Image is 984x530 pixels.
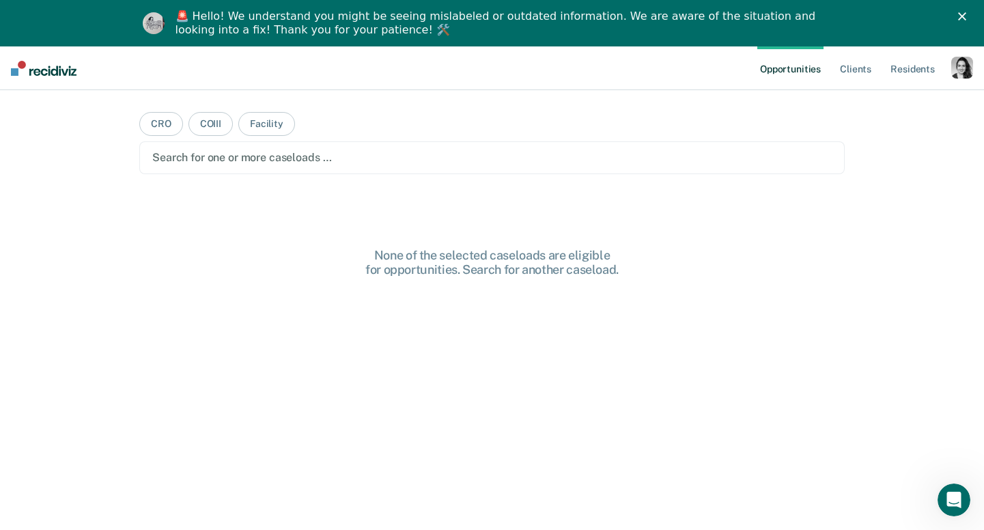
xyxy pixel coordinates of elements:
img: Recidiviz [11,61,76,76]
a: Residents [888,46,938,90]
button: Facility [238,112,295,136]
div: None of the selected caseloads are eligible for opportunities. Search for another caseload. [274,248,711,277]
div: Close [958,12,972,20]
div: 🚨 Hello! We understand you might be seeing mislabeled or outdated information. We are aware of th... [175,10,820,37]
a: Opportunities [757,46,824,90]
iframe: Intercom live chat [938,484,970,516]
button: CRO [139,112,183,136]
img: Profile image for Kim [143,12,165,34]
button: COIII [188,112,233,136]
a: Clients [837,46,874,90]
